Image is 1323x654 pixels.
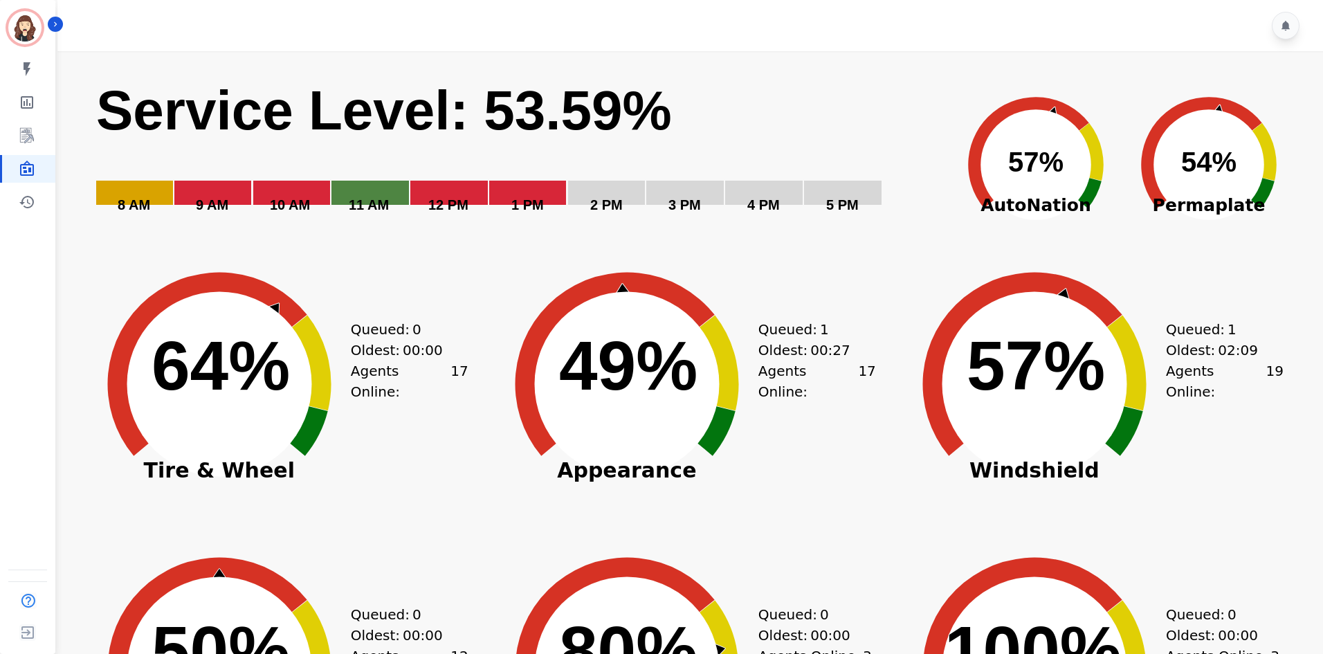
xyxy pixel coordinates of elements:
span: 0 [1228,604,1237,625]
text: 11 AM [349,197,389,212]
text: 57% [1008,147,1064,177]
div: Oldest: [351,625,455,646]
text: 12 PM [428,197,468,212]
span: 1 [820,319,829,340]
div: Queued: [758,319,862,340]
text: 8 AM [118,197,150,212]
div: Queued: [351,319,455,340]
span: AutoNation [949,192,1122,219]
span: 0 [412,604,421,625]
text: 10 AM [270,197,310,212]
span: 0 [412,319,421,340]
span: Windshield [896,464,1173,478]
text: 4 PM [747,197,780,212]
text: 1 PM [511,197,544,212]
span: 00:00 [403,625,443,646]
svg: Service Level: 0% [95,77,947,233]
div: Agents Online: [1166,361,1284,402]
div: Oldest: [758,340,862,361]
div: Oldest: [1166,340,1270,361]
span: 1 [1228,319,1237,340]
img: Bordered avatar [8,11,42,44]
span: 17 [450,361,468,402]
div: Oldest: [1166,625,1270,646]
text: 3 PM [668,197,701,212]
div: Agents Online: [758,361,876,402]
div: Agents Online: [351,361,468,402]
span: 00:00 [1218,625,1258,646]
div: Oldest: [351,340,455,361]
text: 57% [967,327,1105,404]
span: 17 [858,361,875,402]
div: Queued: [758,604,862,625]
text: 2 PM [590,197,623,212]
span: 19 [1266,361,1283,402]
span: 0 [820,604,829,625]
span: Permaplate [1122,192,1295,219]
div: Queued: [351,604,455,625]
text: 54% [1181,147,1237,177]
span: 02:09 [1218,340,1258,361]
text: 64% [152,327,290,404]
text: 5 PM [826,197,859,212]
div: Queued: [1166,319,1270,340]
text: 49% [559,327,697,404]
text: Service Level: 53.59% [96,80,672,141]
span: Tire & Wheel [81,464,358,478]
div: Queued: [1166,604,1270,625]
text: 9 AM [196,197,228,212]
span: 00:00 [403,340,443,361]
span: Appearance [489,464,765,478]
div: Oldest: [758,625,862,646]
span: 00:00 [810,625,850,646]
span: 00:27 [810,340,850,361]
